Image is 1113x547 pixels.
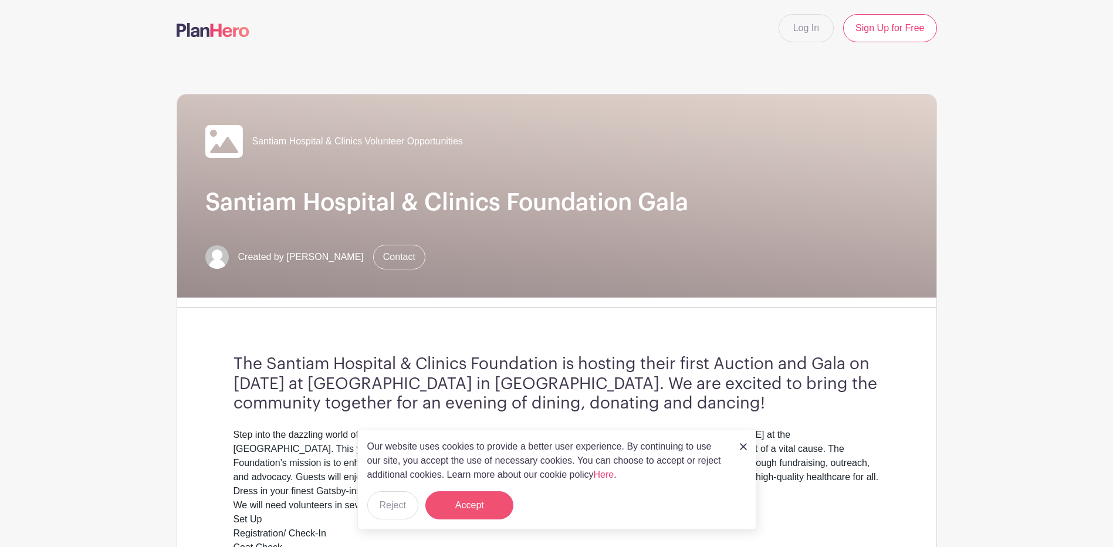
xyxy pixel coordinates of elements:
img: default-ce2991bfa6775e67f084385cd625a349d9dcbb7a52a09fb2fda1e96e2d18dcdb.png [205,245,229,269]
img: close_button-5f87c8562297e5c2d7936805f587ecaba9071eb48480494691a3f1689db116b3.svg [740,443,747,450]
button: Reject [367,491,418,519]
span: Created by [PERSON_NAME] [238,250,364,264]
h3: The Santiam Hospital & Clinics Foundation is hosting their first Auction and Gala on [DATE] at [G... [234,354,880,414]
button: Accept [425,491,513,519]
a: Here [594,470,614,480]
h1: Santiam Hospital & Clinics Foundation Gala [205,188,908,217]
a: Sign Up for Free [843,14,936,42]
p: Our website uses cookies to provide a better user experience. By continuing to use our site, you ... [367,440,728,482]
a: Log In [779,14,834,42]
a: Contact [373,245,425,269]
span: Santiam Hospital & Clinics Volunteer Opportunities [252,134,463,148]
img: logo-507f7623f17ff9eddc593b1ce0a138ce2505c220e1c5a4e2b4648c50719b7d32.svg [177,23,249,37]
